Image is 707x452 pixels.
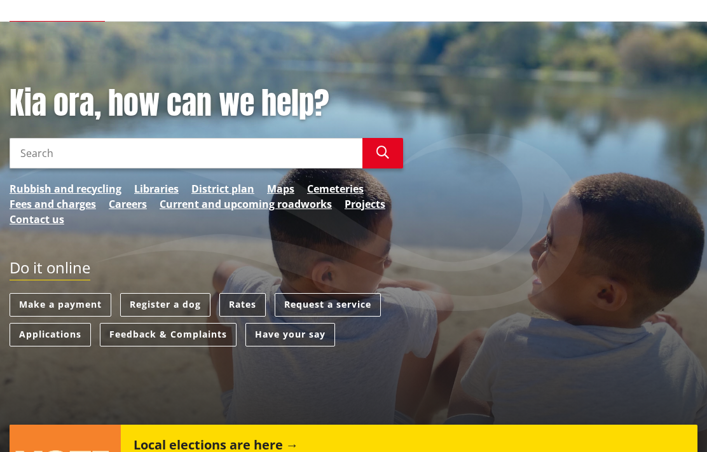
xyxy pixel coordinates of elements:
[109,196,147,212] a: Careers
[245,323,335,346] a: Have your say
[100,323,237,346] a: Feedback & Complaints
[120,293,210,317] a: Register a dog
[275,293,381,317] a: Request a service
[10,181,121,196] a: Rubbish and recycling
[10,196,96,212] a: Fees and charges
[10,293,111,317] a: Make a payment
[219,293,266,317] a: Rates
[10,138,362,168] input: Search input
[10,212,64,227] a: Contact us
[345,196,385,212] a: Projects
[267,181,294,196] a: Maps
[134,181,179,196] a: Libraries
[160,196,332,212] a: Current and upcoming roadworks
[10,259,90,281] h2: Do it online
[649,399,694,444] iframe: Messenger Launcher
[307,181,364,196] a: Cemeteries
[10,85,403,122] h1: Kia ora, how can we help?
[191,181,254,196] a: District plan
[10,323,91,346] a: Applications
